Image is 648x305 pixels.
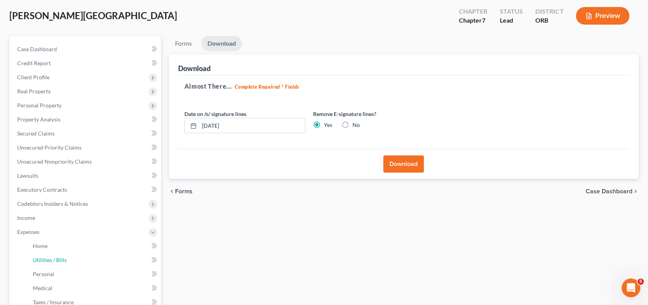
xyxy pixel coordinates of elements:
[17,116,60,123] span: Property Analysis
[17,74,50,80] span: Client Profile
[33,285,52,291] span: Medical
[184,110,246,118] label: Date on /s/ signature lines
[27,253,161,267] a: Utilities / Bills
[175,188,193,194] span: Forms
[33,243,48,249] span: Home
[169,36,198,51] a: Forms
[324,121,332,129] label: Yes
[17,200,88,207] span: Codebtors Insiders & Notices
[17,172,38,179] span: Lawsuits
[11,56,161,70] a: Credit Report
[169,188,175,194] i: chevron_left
[17,130,55,137] span: Secured Claims
[313,110,434,118] label: Remove E-signature lines?
[535,7,563,16] div: District
[17,214,35,221] span: Income
[576,7,629,25] button: Preview
[11,141,161,155] a: Unsecured Priority Claims
[17,228,39,235] span: Expenses
[11,127,161,141] a: Secured Claims
[27,267,161,281] a: Personal
[17,46,57,52] span: Case Dashboard
[17,88,51,95] span: Real Property
[11,183,161,197] a: Executory Contracts
[11,42,161,56] a: Case Dashboard
[383,155,424,173] button: Download
[500,7,523,16] div: Status
[621,278,640,297] iframe: Intercom live chat
[184,82,623,91] h5: Almost There...
[9,10,177,21] span: [PERSON_NAME][GEOGRAPHIC_DATA]
[482,16,485,24] span: 7
[459,16,487,25] div: Chapter
[199,118,305,133] input: MM/DD/YYYY
[33,271,54,277] span: Personal
[17,144,81,151] span: Unsecured Priority Claims
[586,188,632,194] span: Case Dashboard
[11,155,161,169] a: Unsecured Nonpriority Claims
[459,7,487,16] div: Chapter
[33,257,67,263] span: Utilities / Bills
[632,188,639,194] i: chevron_right
[17,102,62,109] span: Personal Property
[17,186,67,193] span: Executory Contracts
[535,16,563,25] div: ORB
[500,16,523,25] div: Lead
[27,239,161,253] a: Home
[169,188,203,194] button: chevron_left Forms
[178,64,211,73] div: Download
[27,281,161,295] a: Medical
[586,188,639,194] a: Case Dashboard chevron_right
[637,278,644,285] span: 5
[17,158,92,165] span: Unsecured Nonpriority Claims
[201,36,242,51] a: Download
[11,112,161,127] a: Property Analysis
[11,169,161,183] a: Lawsuits
[235,84,299,90] strong: Complete Required * Fields
[352,121,360,129] label: No
[17,60,51,66] span: Credit Report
